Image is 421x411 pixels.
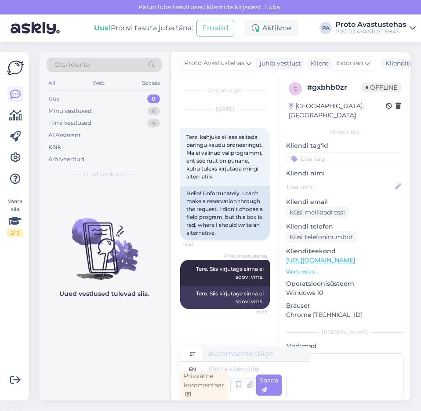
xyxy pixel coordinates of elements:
input: Lisa tag [286,152,403,165]
span: Otsi kliente [54,60,90,69]
div: PROTO AVASTUSTEHAS [335,28,406,35]
span: Offline [362,83,401,92]
div: PA [319,22,332,34]
div: Küsi telefoninumbrit [286,231,357,243]
span: Uued vestlused [84,171,125,178]
span: Saada [260,376,278,393]
div: Tiimi vestlused [48,119,91,127]
p: Uued vestlused tulevad siia. [59,289,149,298]
div: [PERSON_NAME] [286,328,403,336]
p: Kliendi nimi [286,169,403,178]
div: Proto Avastustehas [335,21,406,28]
div: AI Assistent [48,131,81,140]
span: Tere! kahjuks ei lase esitada päringu kaudu broneeringut. Ma ei valinud väliprogrammi, ent see ru... [186,134,264,180]
p: Operatsioonisüsteem [286,279,403,288]
span: 14:53 [183,241,216,247]
div: Vestlus algas [180,87,270,95]
div: 6 [148,107,160,116]
div: Klienditugi [382,59,419,68]
div: Kõik [48,143,61,152]
b: Uus! [94,24,111,32]
div: et [189,346,195,361]
span: 15:02 [234,309,267,316]
div: # gxbhb0zr [307,82,362,93]
p: Windows 10 [286,288,403,298]
div: Web [91,77,106,89]
div: juhib vestlust [256,59,301,68]
div: 4 [147,119,160,127]
input: Lisa nimi [287,182,393,192]
span: Luba [262,3,283,11]
p: Kliendi telefon [286,222,403,231]
p: Brauser [286,301,403,310]
a: [URL][DOMAIN_NAME] [286,256,355,264]
div: Uus [48,95,60,103]
span: Tere. Siis kirjutage sinna ei soovi vms. [196,266,265,280]
div: All [47,77,57,89]
div: [DATE] [180,105,270,113]
div: en [189,362,196,377]
p: Klienditeekond [286,247,403,256]
div: Kliendi info [286,128,403,136]
span: Proto Avastustehas [224,253,267,259]
div: Minu vestlused [48,107,92,116]
p: Chrome [TECHNICAL_ID] [286,310,403,320]
span: Proto Avastustehas [184,58,244,68]
div: Privaatne kommentaar [180,370,228,400]
img: Askly Logo [7,59,24,76]
div: Arhiveeritud [48,155,84,164]
a: Proto AvastustehasPROTO AVASTUSTEHAS [335,21,416,35]
span: g [294,85,298,92]
div: Socials [140,77,162,89]
div: Aktiivne [245,20,298,36]
img: No chats [40,202,169,281]
div: Tere. Siis kirjutage sinna ei soovi vms. [180,286,270,309]
span: Estonian [336,58,363,68]
p: Kliendi tag'id [286,141,403,150]
div: Proovi tasuta juba täna: [94,23,193,33]
div: Klient [307,59,329,68]
div: 2 / 3 [7,229,23,237]
div: Hello! Unfortunately, I can't make a reservation through the request. I didn't choose a field pro... [180,186,270,240]
div: Küsi meiliaadressi [286,207,348,218]
div: 0 [147,95,160,103]
div: Vaata siia [7,197,23,237]
button: Emailid [196,20,234,36]
p: Vaata edasi ... [286,268,403,276]
p: Märkmed [286,342,403,351]
p: Kliendi email [286,197,403,207]
div: [GEOGRAPHIC_DATA], [GEOGRAPHIC_DATA] [289,102,386,120]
